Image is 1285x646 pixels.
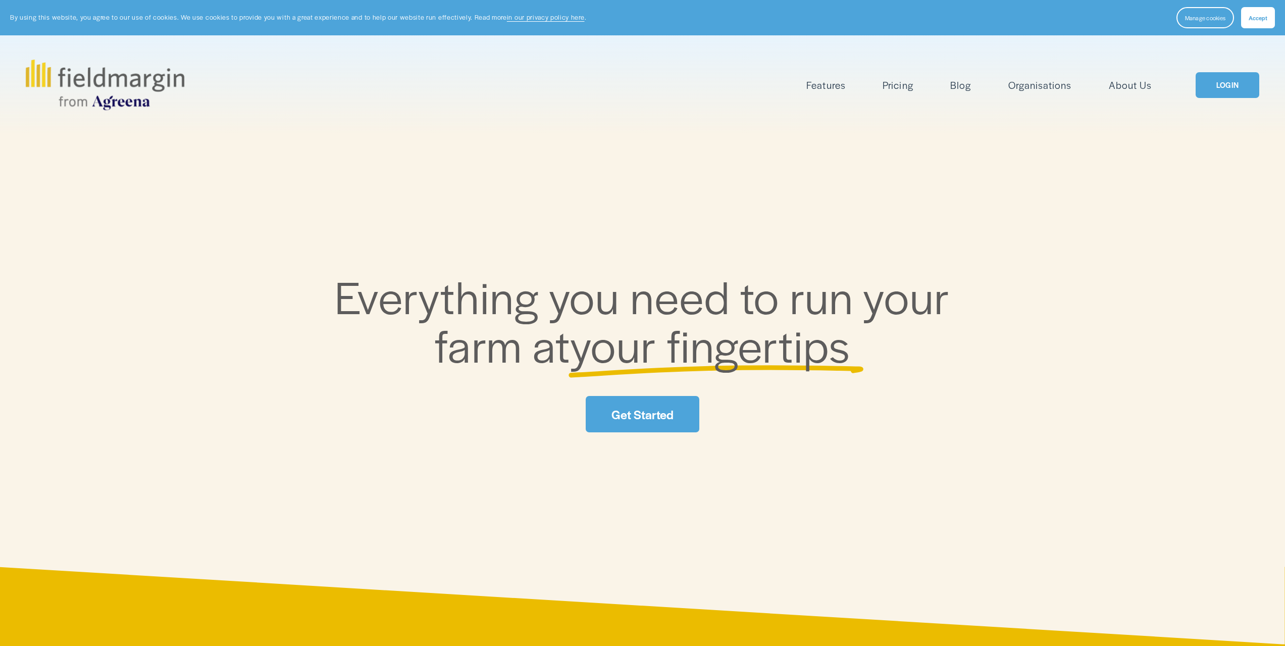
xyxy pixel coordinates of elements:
button: Manage cookies [1176,7,1234,28]
span: Everything you need to run your farm at [335,264,960,376]
a: Blog [950,77,971,93]
a: in our privacy policy here [507,13,585,22]
span: Manage cookies [1185,14,1225,22]
span: Features [806,78,845,92]
p: By using this website, you agree to our use of cookies. We use cookies to provide you with a grea... [10,13,586,22]
a: Pricing [883,77,913,93]
a: Get Started [586,396,699,432]
a: About Us [1109,77,1152,93]
button: Accept [1241,7,1275,28]
img: fieldmargin.com [26,60,184,110]
a: folder dropdown [806,77,845,93]
span: Accept [1249,14,1267,22]
span: your fingertips [570,313,850,376]
a: LOGIN [1196,72,1259,98]
a: Organisations [1008,77,1071,93]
